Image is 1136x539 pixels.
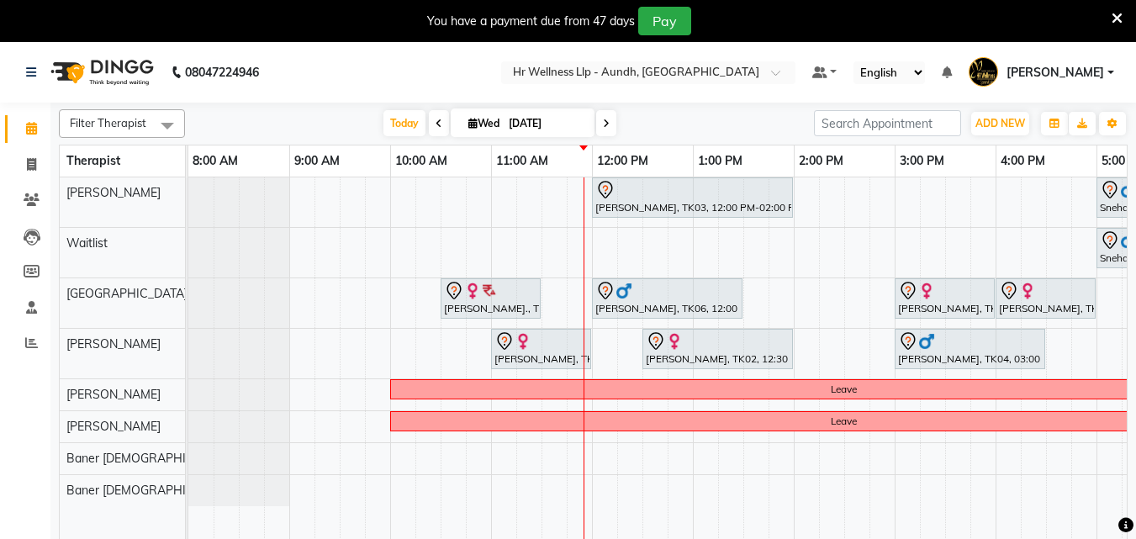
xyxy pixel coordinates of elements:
span: [GEOGRAPHIC_DATA] [66,286,188,301]
div: You have a payment due from 47 days [427,13,635,30]
span: Filter Therapist [70,116,146,129]
div: [PERSON_NAME], TK04, 03:00 PM-04:30 PM, Swedish Massage with Wintergreen, Bayleaf & Clove 60 Min [896,331,1044,367]
span: Therapist [66,153,120,168]
div: Leave [831,414,857,429]
span: [PERSON_NAME] [1007,64,1104,82]
a: 3:00 PM [896,149,948,173]
div: [PERSON_NAME], TK02, 12:30 PM-02:00 PM, Swedish Massage with Wintergreen, Bayleaf & Clove 60 Min [644,331,791,367]
span: ADD NEW [975,117,1025,129]
div: [PERSON_NAME], TK09, 03:00 PM-04:00 PM, Swedish Massage with Wintergreen, Bayleaf & Clove 60 Min [896,281,993,316]
span: Waitlist [66,235,108,251]
span: [PERSON_NAME] [66,185,161,200]
a: 4:00 PM [996,149,1049,173]
span: [PERSON_NAME] [66,336,161,351]
button: Pay [638,7,691,35]
span: Baner [DEMOGRAPHIC_DATA] [66,451,234,466]
button: ADD NEW [971,112,1029,135]
div: [PERSON_NAME], TK09, 04:00 PM-05:00 PM, Coffee and Cane Sugar Polish [997,281,1094,316]
a: 10:00 AM [391,149,452,173]
input: Search Appointment [814,110,961,136]
div: Leave [831,382,857,397]
a: 8:00 AM [188,149,242,173]
span: Baner [DEMOGRAPHIC_DATA] [66,483,234,498]
div: [PERSON_NAME]., TK07, 10:30 AM-11:30 AM, Massage 60 Min [442,281,539,316]
img: logo [43,49,158,96]
a: 11:00 AM [492,149,552,173]
b: 08047224946 [185,49,259,96]
input: 2025-09-03 [504,111,588,136]
a: 9:00 AM [290,149,344,173]
img: Sapna [969,57,998,87]
span: [PERSON_NAME] [66,419,161,434]
a: 1:00 PM [694,149,747,173]
span: Wed [464,117,504,129]
a: 12:00 PM [593,149,653,173]
div: [PERSON_NAME], TK06, 12:00 PM-01:30 PM, Massage 60 Min [594,281,741,316]
a: 2:00 PM [795,149,848,173]
div: [PERSON_NAME], TK08, 11:00 AM-12:00 PM, Swedish Massage with Wintergreen, Bayleaf & Clove 60 Min [493,331,589,367]
span: [PERSON_NAME] [66,387,161,402]
span: Today [383,110,425,136]
div: [PERSON_NAME], TK03, 12:00 PM-02:00 PM, Massage 90 Min [594,180,791,215]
